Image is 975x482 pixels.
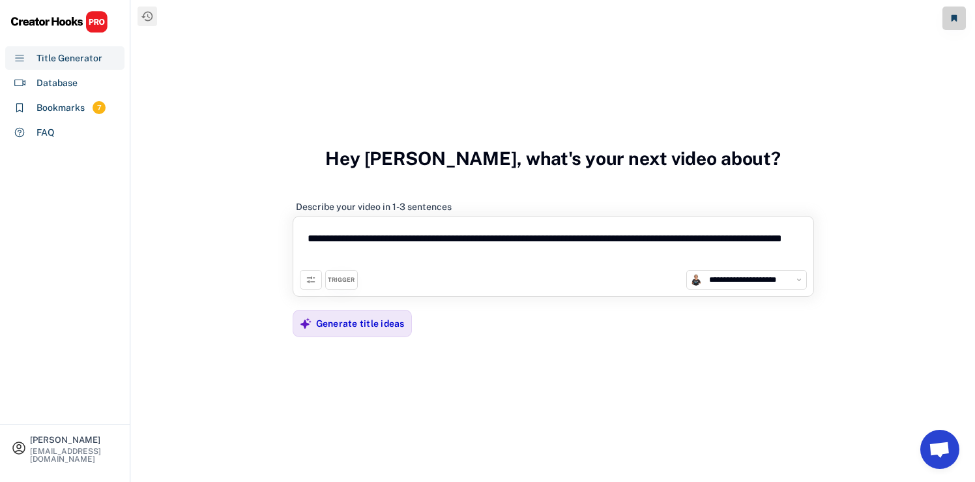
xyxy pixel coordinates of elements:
div: [PERSON_NAME] [30,436,119,444]
img: channels4_profile.jpg [690,274,702,286]
img: CHPRO%20Logo.svg [10,10,108,33]
div: FAQ [36,126,55,140]
div: Generate title ideas [316,318,405,329]
div: Bookmarks [36,101,85,115]
div: 7 [93,102,106,113]
div: [EMAIL_ADDRESS][DOMAIN_NAME] [30,447,119,463]
div: Database [36,76,78,90]
div: Title Generator [36,52,102,65]
div: TRIGGER [328,276,355,284]
div: Describe your video in 1-3 sentences [296,201,452,213]
a: Open chat [920,430,959,469]
h3: Hey [PERSON_NAME], what's your next video about? [325,134,781,183]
